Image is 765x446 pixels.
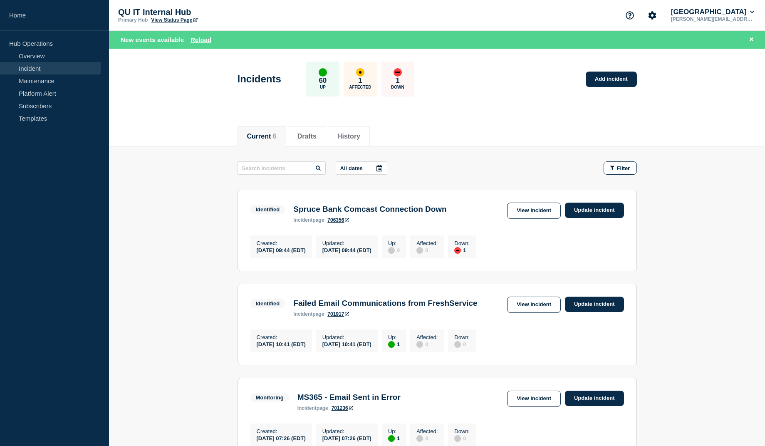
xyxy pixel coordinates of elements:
[257,334,306,340] p: Created :
[565,297,624,312] a: Update incident
[349,85,371,89] p: Affected
[604,161,637,175] button: Filter
[322,246,371,253] div: [DATE] 09:44 (EDT)
[669,8,756,16] button: [GEOGRAPHIC_DATA]
[388,434,400,442] div: 1
[644,7,661,24] button: Account settings
[416,340,438,348] div: 0
[319,77,327,85] p: 60
[454,240,470,246] p: Down :
[336,161,387,175] button: All dates
[507,391,561,407] a: View incident
[273,133,277,140] span: 6
[257,340,306,347] div: [DATE] 10:41 (EDT)
[238,161,326,175] input: Search incidents
[337,133,360,140] button: History
[454,334,470,340] p: Down :
[388,341,395,348] div: up
[454,246,470,254] div: 1
[396,77,399,85] p: 1
[507,297,561,313] a: View incident
[416,428,438,434] p: Affected :
[669,16,756,22] p: [PERSON_NAME][EMAIL_ADDRESS][DOMAIN_NAME]
[257,434,306,441] div: [DATE] 07:26 (EDT)
[565,391,624,406] a: Update incident
[293,217,324,223] p: page
[416,341,423,348] div: disabled
[297,133,317,140] button: Drafts
[327,311,349,317] a: 701917
[388,246,400,254] div: 0
[191,36,211,43] button: Reload
[250,299,285,308] span: Identified
[247,133,277,140] button: Current 6
[320,85,326,89] p: Up
[327,217,349,223] a: 706356
[388,334,400,340] p: Up :
[322,240,371,246] p: Updated :
[257,240,306,246] p: Created :
[388,247,395,254] div: disabled
[454,341,461,348] div: disabled
[118,7,285,17] p: QU IT Internal Hub
[416,434,438,442] div: 0
[416,247,423,254] div: disabled
[454,340,470,348] div: 0
[358,77,362,85] p: 1
[454,434,470,442] div: 0
[297,405,317,411] span: incident
[121,36,184,43] span: New events available
[394,68,402,77] div: down
[322,334,371,340] p: Updated :
[565,203,624,218] a: Update incident
[454,428,470,434] p: Down :
[416,246,438,254] div: 0
[250,205,285,214] span: Identified
[257,246,306,253] div: [DATE] 09:44 (EDT)
[454,435,461,442] div: disabled
[238,73,281,85] h1: Incidents
[250,393,289,402] span: Monitoring
[319,68,327,77] div: up
[118,17,148,23] p: Primary Hub
[297,393,401,402] h3: MS365 - Email Sent in Error
[322,340,371,347] div: [DATE] 10:41 (EDT)
[621,7,639,24] button: Support
[391,85,404,89] p: Down
[617,165,630,171] span: Filter
[332,405,353,411] a: 701236
[586,72,637,87] a: Add incident
[388,435,395,442] div: up
[507,203,561,219] a: View incident
[293,311,312,317] span: incident
[151,17,197,23] a: View Status Page
[257,428,306,434] p: Created :
[416,334,438,340] p: Affected :
[293,299,477,308] h3: Failed Email Communications from FreshService
[322,434,371,441] div: [DATE] 07:26 (EDT)
[293,217,312,223] span: incident
[388,428,400,434] p: Up :
[388,240,400,246] p: Up :
[416,240,438,246] p: Affected :
[454,247,461,254] div: down
[293,205,446,214] h3: Spruce Bank Comcast Connection Down
[293,311,324,317] p: page
[388,340,400,348] div: 1
[322,428,371,434] p: Updated :
[416,435,423,442] div: disabled
[356,68,364,77] div: affected
[297,405,328,411] p: page
[340,165,363,171] p: All dates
